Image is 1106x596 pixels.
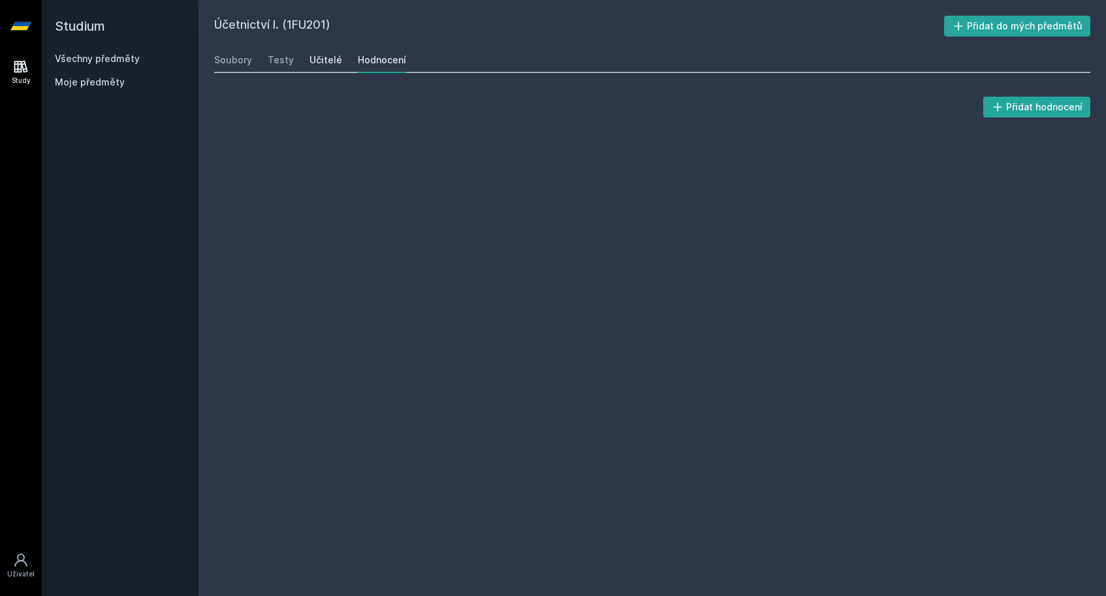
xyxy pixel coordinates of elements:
[268,47,294,73] a: Testy
[309,47,342,73] a: Učitelé
[12,76,31,86] div: Study
[944,16,1091,37] button: Přidat do mých předmětů
[268,54,294,67] div: Testy
[55,76,125,89] span: Moje předměty
[983,97,1091,118] button: Přidat hodnocení
[358,54,406,67] div: Hodnocení
[3,546,39,586] a: Uživatel
[214,47,252,73] a: Soubory
[358,47,406,73] a: Hodnocení
[214,54,252,67] div: Soubory
[3,52,39,92] a: Study
[309,54,342,67] div: Učitelé
[214,16,944,37] h2: Účetnictví I. (1FU201)
[7,569,35,579] div: Uživatel
[55,53,140,64] a: Všechny předměty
